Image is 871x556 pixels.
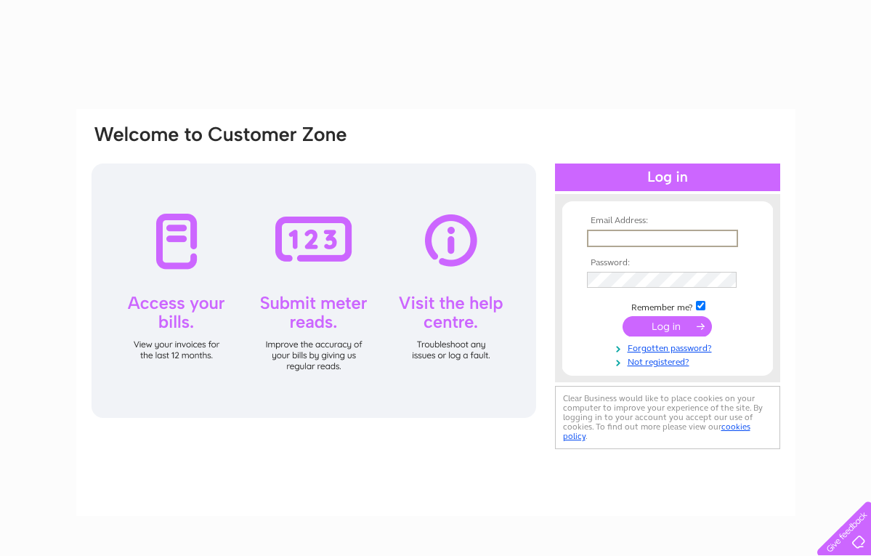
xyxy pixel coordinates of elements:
div: Clear Business would like to place cookies on your computer to improve your experience of the sit... [555,386,780,449]
th: Email Address: [583,216,752,226]
input: Submit [623,316,712,337]
th: Password: [583,258,752,268]
a: Not registered? [587,354,752,368]
td: Remember me? [583,299,752,313]
a: cookies policy [563,422,750,441]
a: Forgotten password? [587,340,752,354]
